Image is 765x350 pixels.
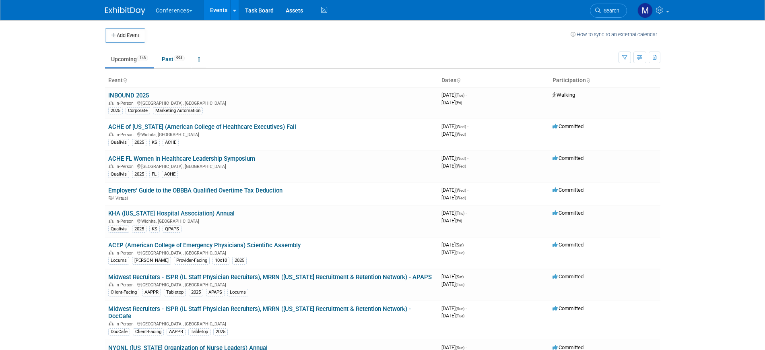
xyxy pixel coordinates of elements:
[441,313,464,319] span: [DATE]
[149,171,159,178] div: FL
[467,187,468,193] span: -
[132,171,146,178] div: 2025
[108,217,435,224] div: Wichita, [GEOGRAPHIC_DATA]
[108,281,435,288] div: [GEOGRAPHIC_DATA], [GEOGRAPHIC_DATA]
[456,251,464,255] span: (Tue)
[108,99,435,106] div: [GEOGRAPHIC_DATA], [GEOGRAPHIC_DATA]
[553,187,584,193] span: Committed
[456,156,466,161] span: (Wed)
[553,92,575,98] span: Walking
[441,242,466,248] span: [DATE]
[466,210,467,216] span: -
[108,107,123,114] div: 2025
[441,210,467,216] span: [DATE]
[441,273,466,280] span: [DATE]
[441,92,467,98] span: [DATE]
[109,132,113,136] img: In-Person Event
[174,55,185,61] span: 994
[456,275,464,279] span: (Sat)
[108,92,149,99] a: INBOUND 2025
[553,210,584,216] span: Committed
[456,282,464,287] span: (Tue)
[132,257,171,264] div: [PERSON_NAME]
[456,219,462,223] span: (Fri)
[213,328,228,336] div: 2025
[590,4,627,18] a: Search
[105,52,154,67] a: Upcoming148
[456,77,460,83] a: Sort by Start Date
[132,139,146,146] div: 2025
[115,132,136,137] span: In-Person
[109,219,113,223] img: In-Person Event
[109,101,113,105] img: In-Person Event
[109,282,113,286] img: In-Person Event
[456,346,464,350] span: (Sun)
[465,273,466,280] span: -
[441,123,468,129] span: [DATE]
[553,155,584,161] span: Committed
[467,123,468,129] span: -
[156,52,191,67] a: Past994
[553,305,584,311] span: Committed
[456,132,466,137] span: (Wed)
[123,77,127,83] a: Sort by Event Name
[115,164,136,169] span: In-Person
[441,195,466,201] span: [DATE]
[456,124,466,129] span: (Wed)
[188,328,210,336] div: Tabletop
[108,163,435,169] div: [GEOGRAPHIC_DATA], [GEOGRAPHIC_DATA]
[456,188,466,193] span: (Wed)
[456,93,464,97] span: (Tue)
[108,249,435,256] div: [GEOGRAPHIC_DATA], [GEOGRAPHIC_DATA]
[206,289,225,296] div: APAPS
[105,28,145,43] button: Add Event
[232,257,247,264] div: 2025
[105,7,145,15] img: ExhibitDay
[153,107,203,114] div: Marketing Automation
[441,155,468,161] span: [DATE]
[108,305,411,320] a: Midwest Recruiters - ISPR (IL Staff Physician Recruiters), MRRN ([US_STATE] Recruitment & Retenti...
[108,226,129,233] div: Qualivis
[108,155,255,162] a: ACHE FL Women in Healthcare Leadership Symposium
[553,273,584,280] span: Committed
[109,196,113,200] img: Virtual Event
[456,307,464,311] span: (Sun)
[586,77,590,83] a: Sort by Participation Type
[571,31,660,37] a: How to sync to an external calendar...
[456,243,464,247] span: (Sat)
[105,74,438,87] th: Event
[465,242,466,248] span: -
[637,3,653,18] img: Marygrace LeGros
[163,139,179,146] div: ACHE
[108,187,282,194] a: Employers’ Guide to the OBBBA Qualified Overtime Tax Deduction
[212,257,229,264] div: 10x10
[109,164,113,168] img: In-Person Event
[108,328,130,336] div: DocCafe
[108,139,129,146] div: Qualivis
[108,320,435,327] div: [GEOGRAPHIC_DATA], [GEOGRAPHIC_DATA]
[441,131,466,137] span: [DATE]
[441,99,462,106] span: [DATE]
[132,226,146,233] div: 2025
[466,305,467,311] span: -
[441,305,467,311] span: [DATE]
[115,251,136,256] span: In-Person
[108,123,296,130] a: ACHE of [US_STATE] (American College of Healthcare Executives) Fall
[163,226,181,233] div: QPAPS
[456,314,464,318] span: (Tue)
[456,211,464,215] span: (Thu)
[108,242,301,249] a: ACEP (American College of Emergency Physicians) Scientific Assembly
[108,257,129,264] div: Locums
[142,289,161,296] div: AAPPR
[137,55,148,61] span: 148
[441,187,468,193] span: [DATE]
[108,289,139,296] div: Client-Facing
[108,273,432,281] a: Midwest Recruiters - ISPR (IL Staff Physician Recruiters), MRRN ([US_STATE] Recruitment & Retenti...
[456,196,466,200] span: (Wed)
[109,321,113,325] img: In-Person Event
[109,251,113,255] img: In-Person Event
[441,281,464,287] span: [DATE]
[115,219,136,224] span: In-Person
[115,321,136,327] span: In-Person
[466,92,467,98] span: -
